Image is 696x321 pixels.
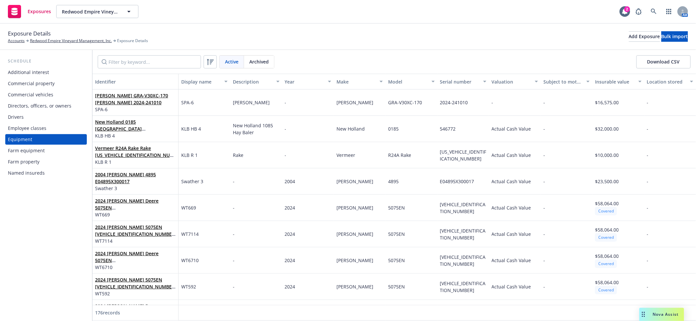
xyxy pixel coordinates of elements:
span: E04895X300017 [440,178,474,185]
a: 2004 [PERSON_NAME] 4895 E04895X300017 [95,171,156,185]
button: Download CSV [636,55,691,68]
button: Location stored [644,74,696,89]
span: - [543,152,545,158]
a: 2024 [PERSON_NAME] 5075EN [VEHICLE_IDENTIFICATION_NUMBER] [95,224,175,244]
span: $16,575.00 [595,99,619,106]
span: $10,000.00 [595,152,619,158]
a: Commercial vehicles [5,89,87,100]
span: [PERSON_NAME] [336,257,373,263]
a: New Holland 0185 [GEOGRAPHIC_DATA] [GEOGRAPHIC_DATA] 546772 [95,119,159,139]
span: 546772 [440,126,456,132]
span: Vermeer [336,152,355,158]
span: 2024 [285,205,295,211]
span: 0185 [388,126,399,132]
span: R24A Rake [388,152,411,158]
div: Employee classes [8,123,46,134]
div: 2 [624,6,630,12]
div: Farm property [8,157,39,167]
span: - [647,257,649,264]
span: SPA-6 [95,106,176,113]
span: - [233,231,235,237]
span: [US_VEHICLE_IDENTIFICATION_NUMBER] [440,149,486,162]
a: Search [647,5,660,18]
div: Covered [595,233,617,241]
a: Exposures [5,2,54,21]
span: [PERSON_NAME] [336,205,373,211]
div: Commercial vehicles [8,89,53,100]
span: 2024 [285,257,295,263]
div: Display name [181,78,220,85]
span: $58,064.00 [595,200,619,207]
span: 5075EN [388,231,405,237]
span: WT669 [181,204,196,211]
div: Model [388,78,427,85]
span: - [647,283,649,290]
span: Swather 3 [95,185,176,192]
span: Nova Assist [653,311,679,317]
span: [PERSON_NAME] [336,284,373,290]
span: [VEHICLE_IDENTIFICATION_NUMBER] [440,228,486,241]
span: GRA-V30XC-170 [388,99,422,106]
span: $32,000.00 [595,126,619,132]
span: Redwood Empire Vineyard Management, Inc. [62,8,119,15]
span: Actual Cash Value [492,231,531,237]
span: - [543,284,545,290]
span: WT592 [181,283,196,290]
span: [PERSON_NAME] GRA-V30XC-170 [PERSON_NAME] 2024-241010 [95,92,176,106]
a: [PERSON_NAME] GRA-V30XC-170 [PERSON_NAME] 2024-241010 [95,92,168,106]
span: 2024 [285,231,295,237]
span: 176 records [95,309,120,316]
span: [VEHICLE_IDENTIFICATION_NUMBER] [440,201,486,214]
span: KLB HB 4 [181,125,201,132]
a: Switch app [662,5,676,18]
div: Valuation [492,78,531,85]
div: Additional interest [8,67,49,78]
span: - [233,257,235,263]
span: $23,500.00 [595,178,619,185]
span: - [543,126,545,132]
span: 2024-241010 [440,99,468,106]
div: Description [233,78,272,85]
span: 5075EN [388,257,405,263]
span: New Holland [336,126,365,132]
span: WT6710 [95,264,176,271]
span: WT592 [95,290,176,297]
a: Named insureds [5,168,87,178]
span: 2024 [285,284,295,290]
span: - [647,231,649,237]
span: Actual Cash Value [492,178,531,185]
button: Identifier [92,74,179,89]
span: 2024 [PERSON_NAME] 5075EN [VEHICLE_IDENTIFICATION_NUMBER] [95,276,176,290]
a: Redwood Empire Vineyard Management, Inc. [30,38,112,44]
button: Valuation [489,74,541,89]
span: 2024 [PERSON_NAME] Deere 5075EN [VEHICLE_IDENTIFICATION_NUMBER] [95,197,176,211]
button: Serial number [437,74,489,89]
span: - [543,178,545,185]
button: Model [385,74,437,89]
span: Vermeer R24A Rake Rake [US_VEHICLE_IDENTIFICATION_NUMBER] [95,145,176,159]
span: Actual Cash Value [492,205,531,211]
span: Rake [233,152,243,158]
div: Drag to move [639,308,648,321]
a: 2024 [PERSON_NAME] Deere 5075EN [VEHICLE_IDENTIFICATION_NUMBER] [95,250,175,277]
input: Filter by keyword... [98,55,201,68]
div: Covered [595,259,617,268]
span: Actual Cash Value [492,257,531,263]
span: - [285,126,286,132]
span: Swather 3 [181,178,203,185]
span: 2024 [PERSON_NAME] Deere 5075EN [VEHICLE_IDENTIFICATION_NUMBER] [95,250,176,264]
div: Named insureds [8,168,45,178]
span: 2004 [PERSON_NAME] 4895 E04895X300017 [95,171,176,185]
span: Exposures [28,9,51,14]
span: SPA-6 [181,99,194,106]
span: Exposure Details [8,29,51,38]
a: Commercial property [5,78,87,89]
button: Insurable value [592,74,644,89]
span: 2024 [PERSON_NAME] 5075EN [VEHICLE_IDENTIFICATION_NUMBER] [95,224,176,237]
span: - [543,231,545,237]
div: Farm equipment [8,145,45,156]
a: Employee classes [5,123,87,134]
a: Farm property [5,157,87,167]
